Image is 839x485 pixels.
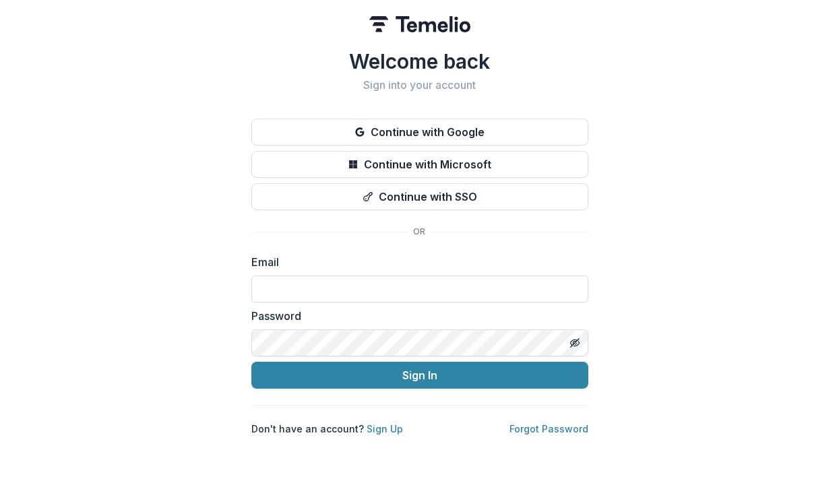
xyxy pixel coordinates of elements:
[369,16,470,32] img: Temelio
[251,151,588,178] button: Continue with Microsoft
[251,119,588,145] button: Continue with Google
[564,332,586,354] button: Toggle password visibility
[251,422,403,436] p: Don't have an account?
[251,183,588,210] button: Continue with SSO
[251,308,580,324] label: Password
[509,423,588,434] a: Forgot Password
[367,423,403,434] a: Sign Up
[251,49,588,73] h1: Welcome back
[251,79,588,92] h2: Sign into your account
[251,254,580,270] label: Email
[251,362,588,389] button: Sign In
